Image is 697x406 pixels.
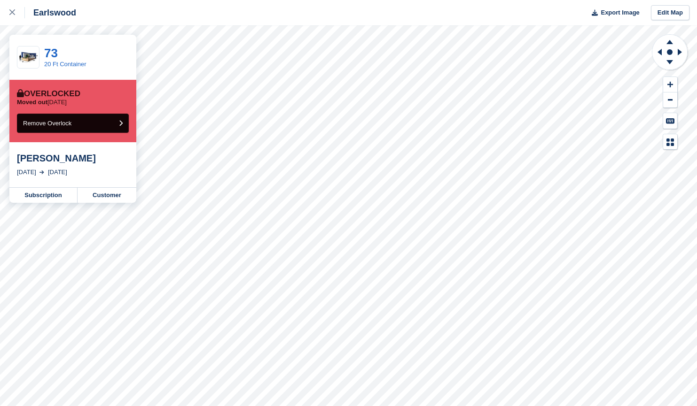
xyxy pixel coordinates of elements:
[17,99,47,106] span: Moved out
[663,113,677,129] button: Keyboard Shortcuts
[44,61,86,68] a: 20 Ft Container
[663,134,677,150] button: Map Legend
[23,120,71,127] span: Remove Overlock
[17,89,80,99] div: Overlocked
[663,77,677,92] button: Zoom In
[25,7,76,18] div: Earlswood
[663,92,677,108] button: Zoom Out
[17,49,39,66] img: 20-ft-container%20(34).jpg
[601,8,639,17] span: Export Image
[44,46,58,60] a: 73
[39,170,44,174] img: arrow-right-light-icn-cde0832a797a2874e46488d9cf13f60e5c3a73dbe684e267c42b8395dfbc2abf.svg
[9,188,78,203] a: Subscription
[48,168,67,177] div: [DATE]
[586,5,640,21] button: Export Image
[17,99,67,106] p: [DATE]
[17,168,36,177] div: [DATE]
[78,188,136,203] a: Customer
[17,114,129,133] button: Remove Overlock
[17,153,129,164] div: [PERSON_NAME]
[651,5,689,21] a: Edit Map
